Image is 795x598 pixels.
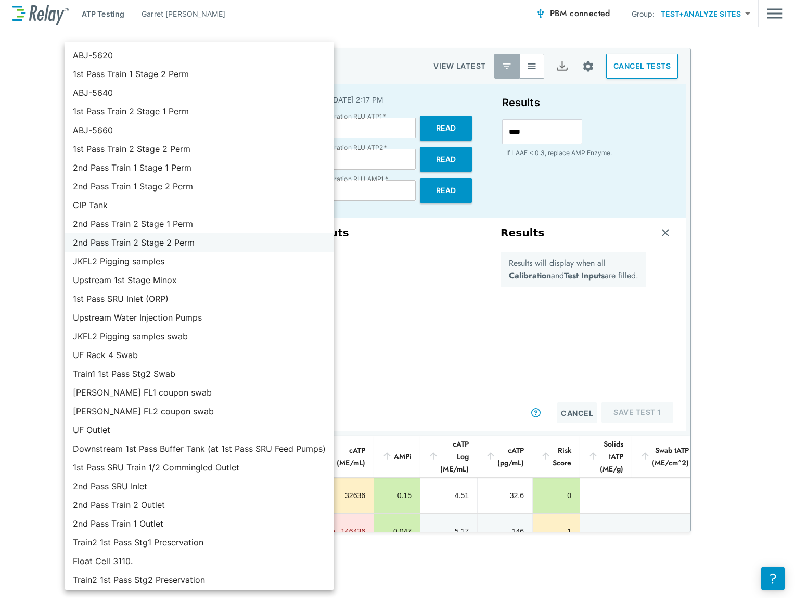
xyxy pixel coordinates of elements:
[65,196,334,214] li: CIP Tank
[65,327,334,346] li: JKFL2 Pigging samples swab
[65,83,334,102] li: ABJ-5640
[65,214,334,233] li: 2nd Pass Train 2 Stage 1 Perm
[65,514,334,533] li: 2nd Pass Train 1 Outlet
[65,158,334,177] li: 2nd Pass Train 1 Stage 1 Perm
[65,102,334,121] li: 1st Pass Train 2 Stage 1 Perm
[65,252,334,271] li: JKFL2 Pigging samples
[65,289,334,308] li: 1st Pass SRU Inlet (ORP)
[65,121,334,139] li: ABJ-5660
[65,533,334,552] li: Train2 1st Pass Stg1 Preservation
[65,233,334,252] li: 2nd Pass Train 2 Stage 2 Perm
[65,65,334,83] li: 1st Pass Train 1 Stage 2 Perm
[65,46,334,65] li: ABJ-5620
[65,421,334,439] li: UF Outlet
[65,271,334,289] li: Upstream 1st Stage Minox
[65,477,334,495] li: 2nd Pass SRU Inlet
[65,383,334,402] li: [PERSON_NAME] FL1 coupon swab
[65,139,334,158] li: 1st Pass Train 2 Stage 2 Perm
[761,567,785,590] iframe: Resource center
[65,364,334,383] li: Train1 1st Pass Stg2 Swab
[65,570,334,589] li: Train2 1st Pass Stg2 Preservation
[65,458,334,477] li: 1st Pass SRU Train 1/2 Commingled Outlet
[65,402,334,421] li: [PERSON_NAME] FL2 coupon swab
[65,439,334,458] li: Downstream 1st Pass Buffer Tank (at 1st Pass SRU Feed Pumps)
[65,308,334,327] li: Upstream Water Injection Pumps
[65,552,334,570] li: Float Cell 3110.
[65,495,334,514] li: 2nd Pass Train 2 Outlet
[65,177,334,196] li: 2nd Pass Train 1 Stage 2 Perm
[65,346,334,364] li: UF Rack 4 Swab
